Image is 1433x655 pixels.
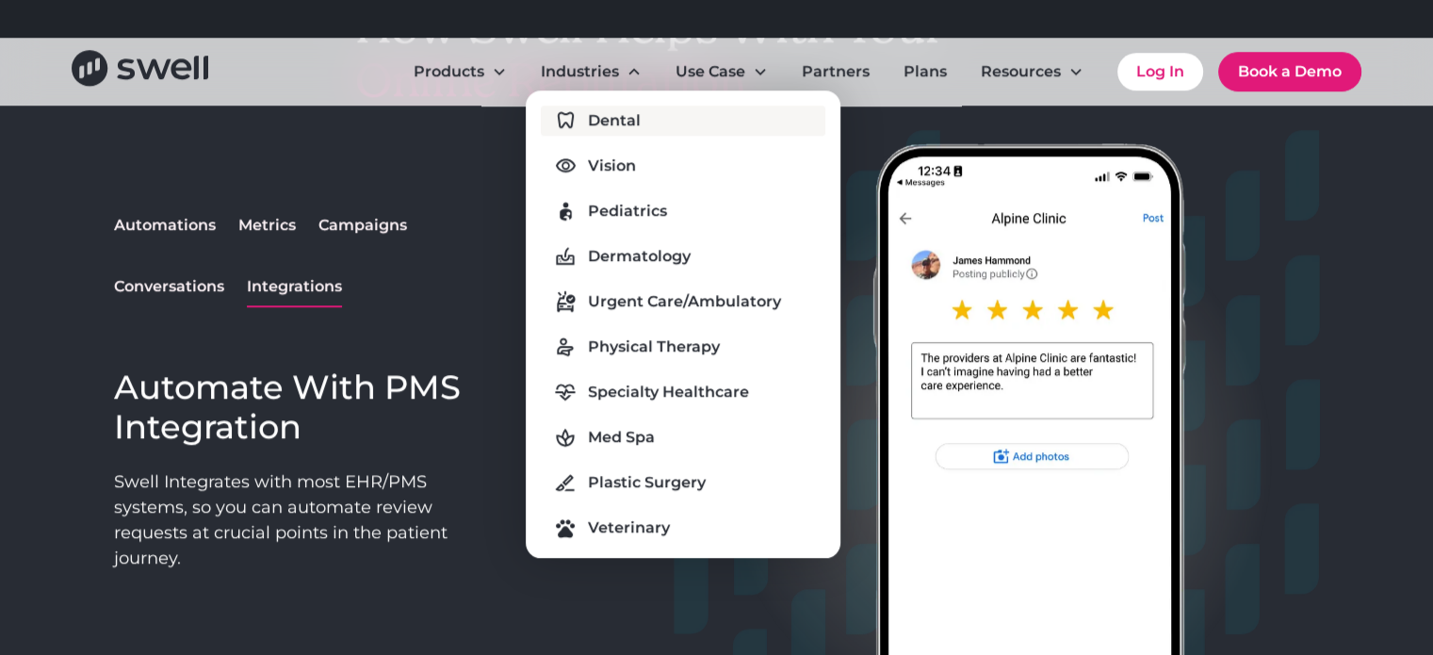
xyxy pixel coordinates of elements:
span: Online Reputation [355,54,746,108]
a: Log In [1117,53,1203,90]
div: Use Case [676,60,745,83]
div: Use Case [660,53,783,90]
a: Dental [541,106,825,136]
a: Vision [541,151,825,181]
a: Med Spa [541,422,825,452]
div: Dental [588,109,641,132]
div: Industries [541,60,619,83]
div: Urgent Care/Ambulatory [588,290,781,313]
div: Resources [966,53,1099,90]
a: Veterinary [541,513,825,543]
a: Urgent Care/Ambulatory [541,287,825,317]
div: Metrics [238,214,296,237]
a: Book a Demo [1218,52,1361,91]
p: Swell Integrates with most EHR/PMS systems, so you can automate review requests at crucial points... [114,469,502,571]
a: Dermatology [541,241,825,271]
div: Med Spa [588,426,655,449]
div: Integrations [247,275,342,298]
div: Products [414,60,484,83]
a: Specialty Healthcare [541,377,825,407]
div: Campaigns [318,214,407,237]
a: home [72,50,208,92]
div: Products [399,53,522,90]
a: Partners [787,53,885,90]
div: Specialty Healthcare [588,381,749,403]
div: Pediatrics [588,200,667,222]
div: Vision [588,155,636,177]
div: Veterinary [588,516,670,539]
h3: Automate With PMS Integration [114,368,502,447]
a: Plastic Surgery [541,467,825,498]
div: Resources [981,60,1061,83]
div: Industries [526,53,657,90]
a: Pediatrics [541,196,825,226]
nav: Industries [526,90,840,558]
div: Conversations [114,275,224,298]
div: Dermatology [588,245,691,268]
div: Automations [114,214,216,237]
a: Physical Therapy [541,332,825,362]
a: Plans [888,53,962,90]
div: Physical Therapy [588,336,720,358]
div: Plastic Surgery [588,471,706,494]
